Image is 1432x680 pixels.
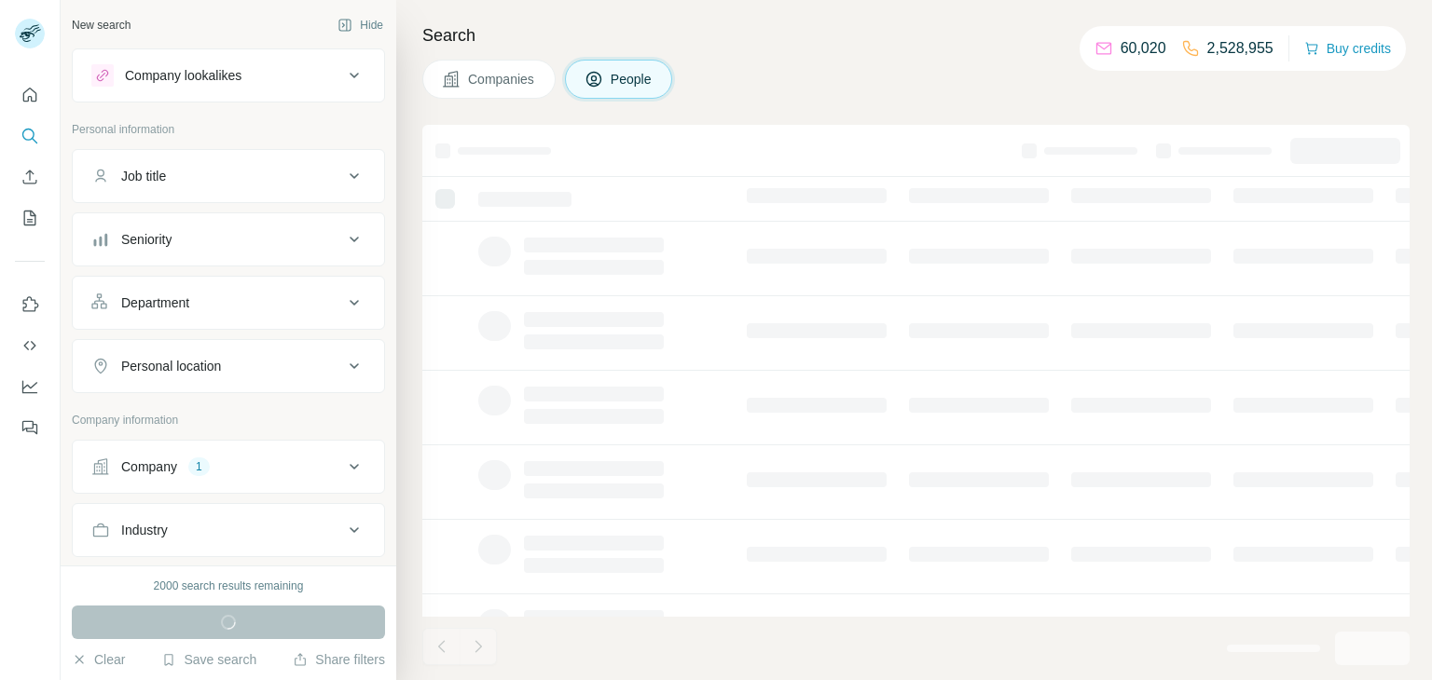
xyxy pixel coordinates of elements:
[73,217,384,262] button: Seniority
[72,412,385,428] p: Company information
[72,17,131,34] div: New search
[161,650,256,669] button: Save search
[73,280,384,325] button: Department
[154,578,304,594] div: 2000 search results remaining
[121,521,168,539] div: Industry
[72,650,125,669] button: Clear
[15,288,45,321] button: Use Surfe on LinkedIn
[188,458,210,475] div: 1
[125,66,241,85] div: Company lookalikes
[611,70,654,88] span: People
[468,70,536,88] span: Companies
[73,53,384,98] button: Company lookalikes
[121,167,166,185] div: Job title
[15,370,45,403] button: Dashboard
[72,121,385,138] p: Personal information
[324,11,396,39] button: Hide
[15,201,45,235] button: My lists
[121,457,177,476] div: Company
[73,344,384,388] button: Personal location
[1207,37,1274,60] p: 2,528,955
[293,650,385,669] button: Share filters
[121,293,189,312] div: Department
[15,329,45,362] button: Use Surfe API
[121,230,172,249] div: Seniority
[422,22,1410,48] h4: Search
[73,444,384,489] button: Company1
[73,154,384,198] button: Job title
[1304,35,1391,61] button: Buy credits
[15,119,45,153] button: Search
[1121,37,1166,60] p: 60,020
[73,508,384,552] button: Industry
[15,160,45,194] button: Enrich CSV
[15,78,45,112] button: Quick start
[15,411,45,444] button: Feedback
[121,357,221,375] div: Personal location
